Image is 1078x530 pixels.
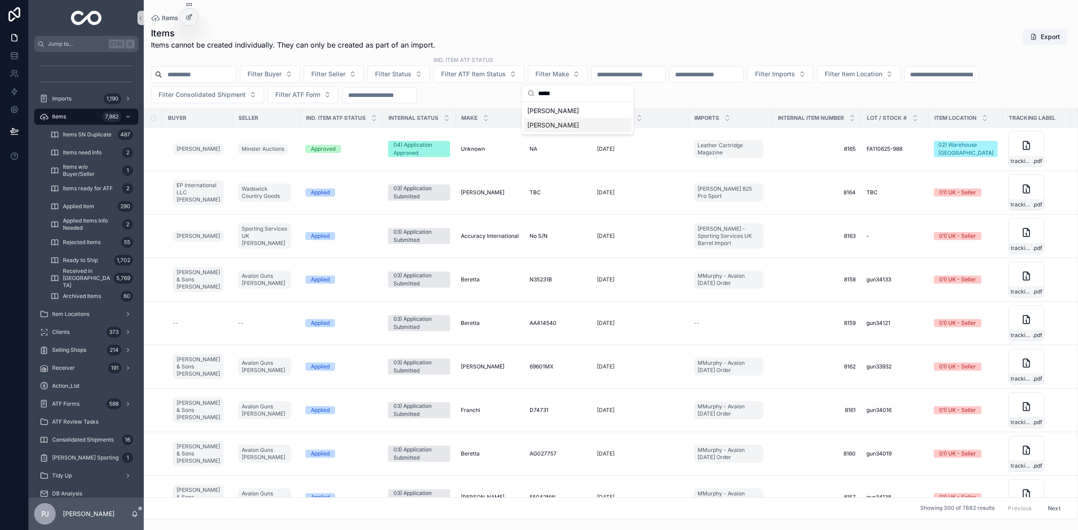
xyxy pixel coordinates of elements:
span: .pdf [1033,158,1042,165]
a: 8163 [778,232,856,240]
a: [PERSON_NAME] & Sons [PERSON_NAME] [173,398,224,423]
div: Approved [311,145,336,153]
a: NA [530,145,586,153]
div: 2 [122,219,133,230]
div: 01) UK - Seller [939,450,976,458]
span: [PERSON_NAME] & Sons [PERSON_NAME] [177,356,220,377]
span: -- [694,320,699,327]
a: Selling Shops214 [34,342,138,358]
span: Filter Consolidated Shipment [159,90,246,99]
label: ind. Item ATF Status [433,56,493,64]
span: Minster Auctions [242,145,284,153]
a: [PERSON_NAME] & Sons [PERSON_NAME] [173,352,227,381]
a: MMurphy - Avalon [DATE] Order [694,356,767,377]
a: tracking_label.pdf [1008,392,1065,428]
a: ATF Review Tasks [34,414,138,430]
button: Select Button [747,66,813,83]
span: ATF Forms [52,400,80,407]
div: 02) Warehouse [GEOGRAPHIC_DATA] [938,141,994,157]
span: Applied Items Info Needed [63,217,119,232]
span: TBC [866,189,878,196]
span: Items [52,113,66,120]
a: Items7,882 [34,109,138,125]
a: Minster Auctions [238,144,288,154]
div: 01) UK - Seller [939,276,976,284]
div: 487 [118,129,133,140]
span: Beretta [461,320,480,327]
a: gun33932 [866,363,923,370]
button: Select Button [367,66,430,83]
span: gun34121 [866,320,890,327]
span: 69601MX [530,363,553,370]
a: -- [173,320,227,327]
a: -- [238,320,295,327]
div: 16 [122,434,133,445]
a: Leather Cartridge Magazine [694,140,763,158]
span: Imports [52,95,71,102]
span: -- [173,320,178,327]
a: Items need Info2 [45,145,138,161]
span: Archived Items [63,293,101,300]
span: tracking_label [1011,419,1033,426]
div: 588 [106,399,121,409]
p: [DATE] [597,363,614,370]
a: gun34133 [866,276,923,283]
a: [DATE] [597,363,683,370]
span: Avalon Guns [PERSON_NAME] [242,272,287,287]
a: Receiver191 [34,360,138,376]
a: [PERSON_NAME] & Sons [PERSON_NAME] [173,354,224,379]
a: [PERSON_NAME] & Sons [PERSON_NAME] [173,439,227,468]
a: Avalon Guns [PERSON_NAME] [238,269,295,290]
a: TBC [866,189,923,196]
a: 01) UK - Seller [934,319,998,327]
span: .pdf [1033,288,1042,295]
a: 03) Application Submitted [388,272,450,288]
span: Ctrl [109,39,125,48]
a: AA414540 [530,320,586,327]
a: FA110625-988 [866,145,923,153]
span: AA414540 [530,320,557,327]
span: [PERSON_NAME] & Sons [PERSON_NAME] [177,269,220,290]
div: 5,769 [114,273,133,284]
a: Minster Auctions [238,142,295,156]
button: Select Button [528,66,588,83]
span: Filter Buyer [247,70,282,79]
a: Ready to Ship1,702 [45,252,138,268]
span: [PERSON_NAME] [461,363,504,370]
div: 214 [107,345,121,355]
a: 01) UK - Seller [934,232,998,240]
a: Applied [305,363,377,371]
a: Approved [305,145,377,153]
button: Select Button [433,66,524,83]
a: Sporting Services UK [PERSON_NAME] [238,223,291,249]
div: 55 [121,237,133,248]
a: 01) UK - Seller [934,406,998,414]
a: Avalon Guns [PERSON_NAME] [238,358,291,376]
span: ATF Review Tasks [52,418,98,425]
a: 03) Application Submitted [388,446,450,462]
a: Rejected Items55 [45,234,138,250]
img: App logo [71,11,102,25]
span: Avalon Guns [PERSON_NAME] [242,447,287,461]
a: tracking_label.pdf [1008,218,1065,254]
span: FA110625-988 [866,145,902,153]
div: Applied [311,406,330,414]
a: Applied [305,450,377,458]
span: Wadswick Country Goods [242,185,287,200]
a: Items SN Duplicate487 [45,127,138,143]
div: 60 [121,291,133,302]
a: MMurphy - Avalon [DATE] Order [694,401,763,419]
span: Action_List [52,382,80,390]
span: Items [162,13,178,22]
a: Applied Items Info Needed2 [45,216,138,232]
a: Applied [305,276,377,284]
span: EP International LLC [PERSON_NAME] [177,182,220,203]
div: 2 [122,183,133,194]
span: 8164 [778,189,856,196]
span: TBC [530,189,541,196]
p: [DATE] [597,407,614,414]
p: [DATE] [597,189,614,196]
span: D74731 [530,407,548,414]
button: Export [1023,29,1067,45]
div: 1,190 [104,93,121,104]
